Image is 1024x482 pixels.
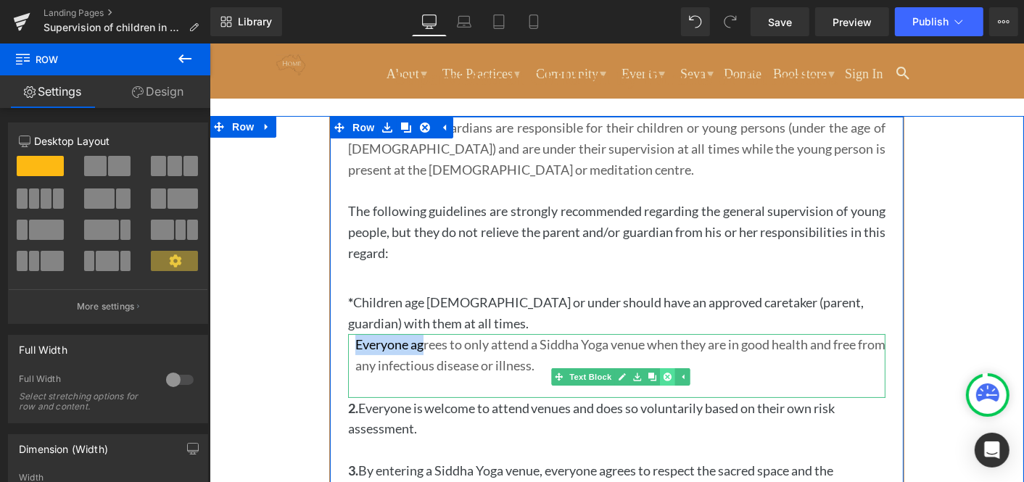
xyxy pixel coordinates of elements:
a: Tablet [482,7,516,36]
span: Row [139,73,168,95]
a: Design [105,75,210,108]
strong: 3. [139,419,149,435]
strong: Supervision of Children by Parents or Guardians [184,24,629,46]
font: Everyone agrees to only attend a Siddha Yoga venue when they are in good health and free from any... [146,293,676,330]
button: Undo [681,7,710,36]
a: Delete Element [450,325,466,342]
p: Everyone is welcome to attend venues and does so voluntarily based on their own risk assessment. [139,354,676,417]
a: Laptop [447,7,482,36]
a: Desktop [412,7,447,36]
button: More [989,7,1018,36]
span: Library [238,15,272,28]
a: Expand / Collapse [48,72,67,94]
a: Save element [420,325,435,342]
button: Redo [716,7,745,36]
a: Save row [168,73,187,95]
p: Desktop Layout [19,133,197,149]
a: Landing Pages [44,7,210,19]
p: The following guidelines are strongly recommended regarding the general supervision of young peop... [139,157,676,220]
a: Expand / Collapse [225,73,244,95]
a: Expand / Collapse [466,325,481,342]
button: Publish [895,7,983,36]
div: Full Width [19,336,67,356]
span: Text Block [357,325,405,342]
a: Mobile [516,7,551,36]
div: Full Width [19,373,152,388]
p: Children age [DEMOGRAPHIC_DATA] or under should have an approved caretaker (parent, guardian) wit... [139,249,676,291]
span: Save [768,14,792,30]
span: Row [19,72,48,94]
a: Preview [815,7,889,36]
a: Clone Element [435,325,450,342]
div: Dimension (Width) [19,435,108,455]
p: More settings [77,300,135,313]
span: Supervision of children in Siddha Yoga Venues [44,22,183,33]
span: Publish [912,16,949,28]
strong: 2. [139,357,149,373]
div: Select stretching options for row and content. [19,391,149,412]
a: Clone Row [187,73,206,95]
span: Preview [833,14,872,30]
a: Remove Row [206,73,225,95]
p: By entering a Siddha Yoga venue, everyone agrees to respect the sacred space and the wellbeing of... [139,417,676,459]
span: Parents and/or guardians are responsible for their children or young persons (under the age of [D... [139,76,676,134]
span: Row [15,43,160,75]
div: Open Intercom Messenger [975,433,1009,468]
button: More settings [9,289,207,323]
a: New Library [210,7,282,36]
